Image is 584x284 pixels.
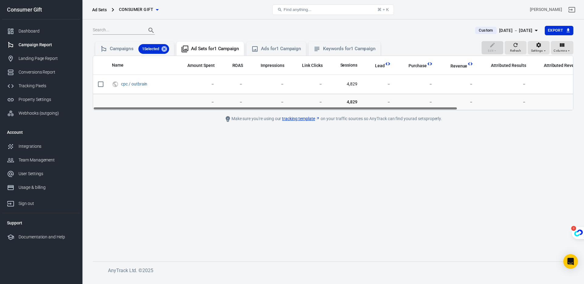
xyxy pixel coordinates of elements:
[2,153,80,167] a: Team Management
[536,62,581,69] span: The total revenue attributed according to your ad network (Facebook, Google, etc.)
[528,41,550,54] button: Settings
[224,99,243,105] span: －
[112,62,123,68] span: Name
[332,81,358,87] span: 4,829
[367,81,391,87] span: －
[253,62,284,69] span: The number of times your ads were on screen.
[302,62,323,69] span: The number of clicks on links within the ad that led to advertiser-specified destinations
[2,216,80,230] li: Support
[19,184,75,191] div: Usage & billing
[563,254,578,269] div: Open Intercom Messenger
[332,99,358,105] span: 4,829
[2,7,80,12] div: Consumer Gift
[187,63,215,69] span: Amount Spent
[2,93,80,106] a: Property Settings
[19,143,75,150] div: Integrations
[144,23,158,38] button: Search
[112,81,119,88] svg: UTM & Web Traffic
[2,106,80,120] a: Webhooks (outgoing)
[401,81,433,87] span: －
[187,62,215,69] span: The estimated total amount of money you've spent on your campaign, ad set or ad during its schedule.
[554,48,567,54] span: Columns
[530,6,562,13] div: Account id: juSFbWAb
[505,41,527,54] button: Refresh
[2,65,80,79] a: Conversions Report
[261,63,284,69] span: Impressions
[483,81,526,87] span: －
[19,55,75,62] div: Landing Page Report
[2,194,80,210] a: Sign out
[232,63,243,69] span: ROAS
[283,7,311,12] span: Find anything...
[401,63,427,69] span: Purchase
[19,110,75,116] div: Webhooks (outgoing)
[551,41,573,54] button: Columns
[377,7,389,12] div: ⌘ + K
[536,99,581,105] span: －
[2,52,80,65] a: Landing Page Report
[119,6,154,13] span: Consumer Gift
[92,7,107,13] div: Ad Sets
[196,115,470,123] div: Make sure you're using our on your traffic sources so AnyTrack can find your ad sets properly.
[121,82,148,86] span: cpc / outbrain
[253,81,284,87] span: －
[191,46,239,52] div: Ad Sets for 1 Campaign
[385,61,391,67] svg: This column is calculated from AnyTrack real-time data
[19,28,75,34] div: Dashboard
[224,62,243,69] span: The total return on ad spend
[375,63,385,69] span: Lead
[19,96,75,103] div: Property Settings
[108,267,564,274] h6: AnyTrack Ltd. © 2025
[19,42,75,48] div: Campaign Report
[110,44,169,54] div: Campaigns
[179,99,215,105] span: －
[450,62,468,70] span: Total revenue calculated by AnyTrack.
[2,181,80,194] a: Usage & billing
[121,81,147,86] a: cpc / outbrain
[340,62,358,68] span: Sessions
[261,46,301,52] div: Ads for 1 Campaign
[93,56,573,110] div: scrollable content
[138,46,163,52] span: 1 Selected
[367,63,385,69] span: Lead
[138,44,169,54] div: 1Selected
[19,69,75,75] div: Conversions Report
[19,234,75,240] div: Documentation and Help
[19,157,75,163] div: Team Management
[408,63,427,69] span: Purchase
[302,63,323,69] span: Link Clicks
[467,61,473,67] svg: This column is calculated from AnyTrack real-time data
[282,116,320,122] a: tracking template
[443,62,468,70] span: Total revenue calculated by AnyTrack.
[531,48,543,54] span: Settings
[332,62,358,68] span: Sessions
[483,99,526,105] span: －
[294,99,323,105] span: －
[93,26,141,34] input: Search...
[2,38,80,52] a: Campaign Report
[499,27,533,34] div: [DATE] － [DATE]
[253,99,284,105] span: －
[224,81,243,87] span: －
[491,62,526,69] span: The total conversions attributed according to your ad network (Facebook, Google, etc.)
[544,62,581,69] span: The total revenue attributed according to your ad network (Facebook, Google, etc.)
[483,62,526,69] span: The total conversions attributed according to your ad network (Facebook, Google, etc.)
[19,171,75,177] div: User Settings
[294,62,323,69] span: The number of clicks on links within the ad that led to advertiser-specified destinations
[116,4,161,15] button: Consumer Gift
[510,48,521,54] span: Refresh
[179,62,215,69] span: The estimated total amount of money you've spent on your campaign, ad set or ad during its schedule.
[401,99,433,105] span: －
[19,83,75,89] div: Tracking Pixels
[367,99,391,105] span: －
[2,125,80,140] li: Account
[112,62,131,68] span: Name
[536,81,581,87] span: －
[2,79,80,93] a: Tracking Pixels
[544,63,581,69] span: Attributed Revenue
[272,5,394,15] button: Find anything...⌘ + K
[179,81,215,87] span: －
[323,46,376,52] div: Keywords for 1 Campaign
[232,62,243,69] span: The total return on ad spend
[545,26,573,35] button: Export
